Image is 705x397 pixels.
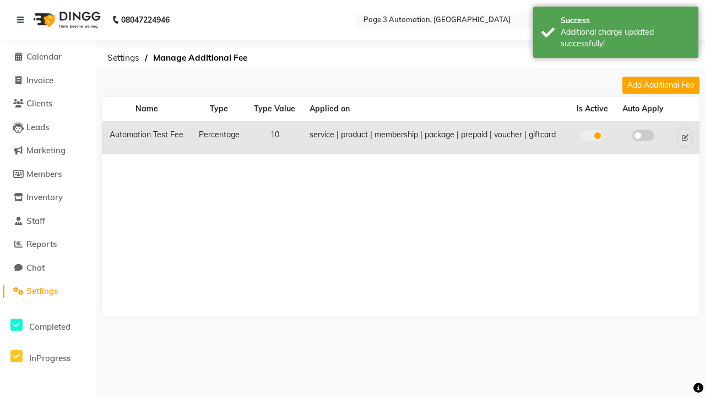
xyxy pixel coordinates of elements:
span: Settings [102,48,145,68]
span: Chat [26,262,45,273]
b: 08047224946 [121,4,170,35]
a: Calendar [3,51,94,63]
td: Percentage [191,122,247,154]
span: Members [26,169,62,179]
th: Name [102,96,191,122]
span: Settings [26,286,58,296]
span: Inventory [26,192,63,202]
span: Leads [26,122,49,132]
th: Applied on [303,96,570,122]
a: Leads [3,121,94,134]
a: Inventory [3,191,94,204]
a: Clients [3,98,94,110]
td: service | product | membership | package | prepaid | voucher | giftcard [303,122,570,154]
a: Marketing [3,144,94,157]
span: Invoice [26,75,53,85]
span: Manage Additional Fee [148,48,253,68]
a: Staff [3,215,94,228]
span: InProgress [29,353,70,363]
a: Chat [3,262,94,275]
button: Add Additional Fee [622,77,699,94]
td: Automation Test Fee [102,122,191,154]
a: Invoice [3,74,94,87]
span: Clients [26,98,52,109]
span: Staff [26,216,45,226]
a: Reports [3,238,94,251]
th: Auto Apply [615,96,671,122]
span: Marketing [26,145,66,155]
span: Calendar [26,51,62,62]
th: Is Active [570,96,615,122]
span: Completed [29,321,70,332]
a: Members [3,168,94,181]
td: 10 [247,122,303,154]
th: Type [191,96,247,122]
a: Settings [3,285,94,298]
div: Success [561,15,690,26]
div: Additional charge updated successfully! [561,26,690,50]
th: Type Value [247,96,303,122]
span: Reports [26,239,57,249]
img: logo [28,4,104,35]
